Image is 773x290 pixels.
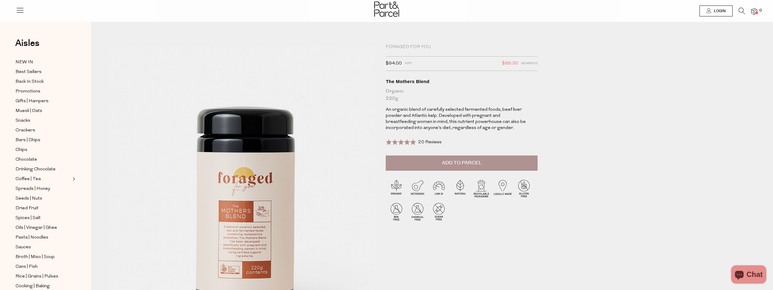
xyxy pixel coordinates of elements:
img: P_P-ICONS-Live_Bec_V11_BPA_Free.svg [386,201,407,222]
a: Back In Stock [15,78,71,86]
button: Expand/Collapse Coffee | Tea [71,175,75,183]
a: NEW IN [15,58,71,66]
img: P_P-ICONS-Live_Bec_V11_Sugar_Free.svg [428,201,450,222]
a: Cans | Fish [15,263,71,271]
div: Organic 220g [386,88,538,102]
span: Login [712,9,726,14]
a: Gifts | Hampers [15,97,71,105]
span: Snacks [15,117,30,124]
span: Seeds | Nuts [15,195,42,202]
img: P_P-ICONS-Live_Bec_V11_Low_Gi.svg [428,178,450,199]
span: Broth | Miso | Soup [15,253,55,261]
a: Rice | Grains | Pulses [15,273,71,280]
img: Part&Parcel [374,2,399,17]
span: Bars | Chips [15,137,40,144]
span: 0 [758,8,763,13]
span: Sauces [15,244,31,251]
img: P_P-ICONS-Live_Bec_V11_Gluten_Free.svg [513,178,535,199]
img: P_P-ICONS-Live_Bec_V11_Ketogenic.svg [407,178,428,199]
span: Best Sellers [15,68,42,76]
img: P_P-ICONS-Live_Bec_V11_Chemical_Free.svg [407,201,428,222]
a: Chips [15,146,71,154]
span: Cooking | Baking [15,283,50,290]
a: Spices | Salt [15,214,71,222]
div: Foraged For You [386,44,538,50]
span: Gifts | Hampers [15,98,49,105]
a: Aisles [15,39,39,54]
span: NEW IN [15,59,33,66]
span: $89.30 [502,60,518,68]
a: Oils | Vinegar | Ghee [15,224,71,232]
p: An organic blend of carefully selected fermented foods, beef liver powder and Atlantic kelp. Deve... [386,107,530,131]
span: Rice | Grains | Pulses [15,273,58,280]
a: 0 [751,8,757,15]
img: P_P-ICONS-Live_Bec_V11_Locally_Made_2.svg [492,178,513,199]
a: Promotions [15,88,71,95]
a: Coffee | Tea [15,175,71,183]
span: Muesli | Oats [15,107,42,115]
a: Broth | Miso | Soup [15,253,71,261]
a: Spreads | Honey [15,185,71,193]
a: Muesli | Oats [15,107,71,115]
a: Cooking | Baking [15,282,71,290]
span: Spreads | Honey [15,185,50,193]
span: Coffee | Tea [15,176,41,183]
span: Aisles [15,37,39,50]
img: P_P-ICONS-Live_Bec_V11_Recyclable_Packaging.svg [471,178,492,199]
a: Snacks [15,117,71,124]
span: Cans | Fish [15,263,38,271]
img: P_P-ICONS-Live_Bec_V11_Organic.svg [386,178,407,199]
a: Pasta | Noodles [15,234,71,241]
span: Oils | Vinegar | Ghee [15,224,57,232]
div: The Mothers Blend [386,79,538,85]
a: Crackers [15,127,71,134]
a: Bars | Chips [15,136,71,144]
span: Members [521,60,538,68]
span: $94.00 [386,60,402,68]
span: Pasta | Noodles [15,234,48,241]
a: Chocolate [15,156,71,163]
a: Sauces [15,243,71,251]
span: Spices | Salt [15,215,41,222]
a: Dried Fruit [15,204,71,212]
span: Drinking Chocolate [15,166,56,173]
span: Chips [15,146,27,154]
span: 20 Reviews [418,140,442,145]
a: Drinking Chocolate [15,166,71,173]
span: RRP [405,60,412,68]
button: Add to Parcel [386,155,538,171]
img: P_P-ICONS-Live_Bec_V11_Natural.svg [450,178,471,199]
span: Crackers [15,127,35,134]
inbox-online-store-chat: Shopify online store chat [729,265,768,285]
a: Login [699,5,733,16]
span: Dried Fruit [15,205,39,212]
span: Promotions [15,88,40,95]
a: Seeds | Nuts [15,195,71,202]
span: Back In Stock [15,78,44,86]
span: Add to Parcel [442,159,482,166]
a: Best Sellers [15,68,71,76]
span: Chocolate [15,156,37,163]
